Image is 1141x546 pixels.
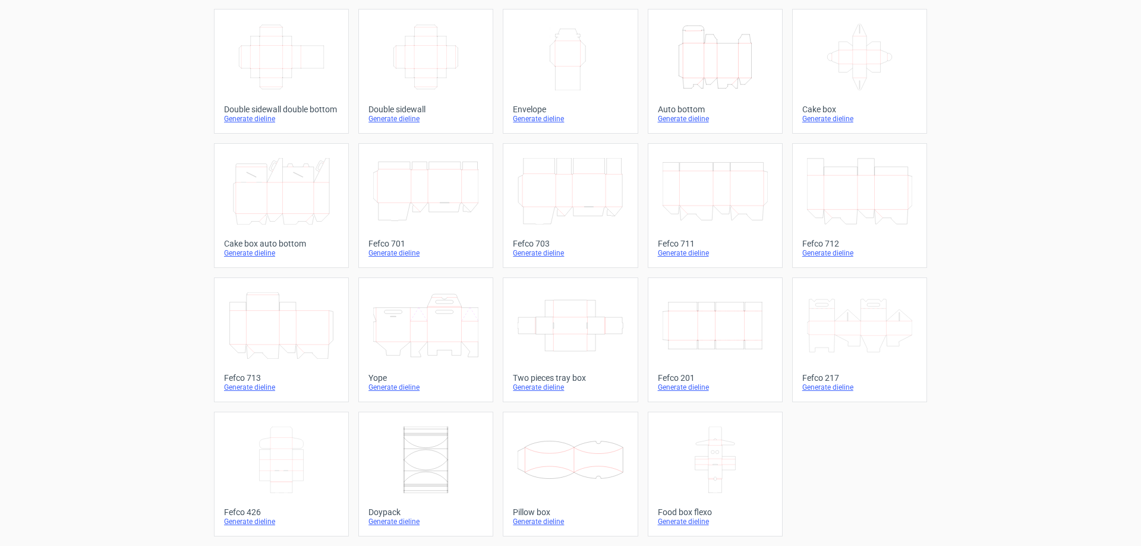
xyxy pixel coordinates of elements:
a: Pillow boxGenerate dieline [503,412,638,536]
div: Generate dieline [802,383,917,392]
div: Two pieces tray box [513,373,628,383]
div: Cake box auto bottom [224,239,339,248]
a: Cake boxGenerate dieline [792,9,927,134]
a: Fefco 701Generate dieline [358,143,493,268]
div: Fefco 703 [513,239,628,248]
a: Cake box auto bottomGenerate dieline [214,143,349,268]
a: Two pieces tray boxGenerate dieline [503,277,638,402]
a: Fefco 712Generate dieline [792,143,927,268]
div: Generate dieline [802,248,917,258]
a: YopeGenerate dieline [358,277,493,402]
div: Generate dieline [658,248,773,258]
div: Fefco 217 [802,373,917,383]
div: Generate dieline [368,517,483,526]
div: Fefco 711 [658,239,773,248]
a: Double sidewall double bottomGenerate dieline [214,9,349,134]
div: Cake box [802,105,917,114]
a: Fefco 713Generate dieline [214,277,349,402]
div: Fefco 201 [658,373,773,383]
div: Generate dieline [224,517,339,526]
div: Food box flexo [658,507,773,517]
a: Double sidewallGenerate dieline [358,9,493,134]
a: Food box flexoGenerate dieline [648,412,783,536]
div: Generate dieline [224,383,339,392]
a: Fefco 217Generate dieline [792,277,927,402]
div: Generate dieline [224,248,339,258]
div: Auto bottom [658,105,773,114]
div: Fefco 712 [802,239,917,248]
div: Fefco 426 [224,507,339,517]
a: Fefco 703Generate dieline [503,143,638,268]
div: Doypack [368,507,483,517]
div: Envelope [513,105,628,114]
div: Fefco 713 [224,373,339,383]
div: Generate dieline [513,114,628,124]
div: Fefco 701 [368,239,483,248]
a: Auto bottomGenerate dieline [648,9,783,134]
a: Fefco 201Generate dieline [648,277,783,402]
div: Generate dieline [513,383,628,392]
div: Generate dieline [513,248,628,258]
a: Fefco 426Generate dieline [214,412,349,536]
div: Yope [368,373,483,383]
div: Generate dieline [658,114,773,124]
div: Double sidewall [368,105,483,114]
div: Generate dieline [802,114,917,124]
div: Double sidewall double bottom [224,105,339,114]
div: Generate dieline [658,517,773,526]
a: EnvelopeGenerate dieline [503,9,638,134]
div: Pillow box [513,507,628,517]
a: Fefco 711Generate dieline [648,143,783,268]
div: Generate dieline [224,114,339,124]
div: Generate dieline [368,248,483,258]
div: Generate dieline [368,114,483,124]
a: DoypackGenerate dieline [358,412,493,536]
div: Generate dieline [513,517,628,526]
div: Generate dieline [658,383,773,392]
div: Generate dieline [368,383,483,392]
